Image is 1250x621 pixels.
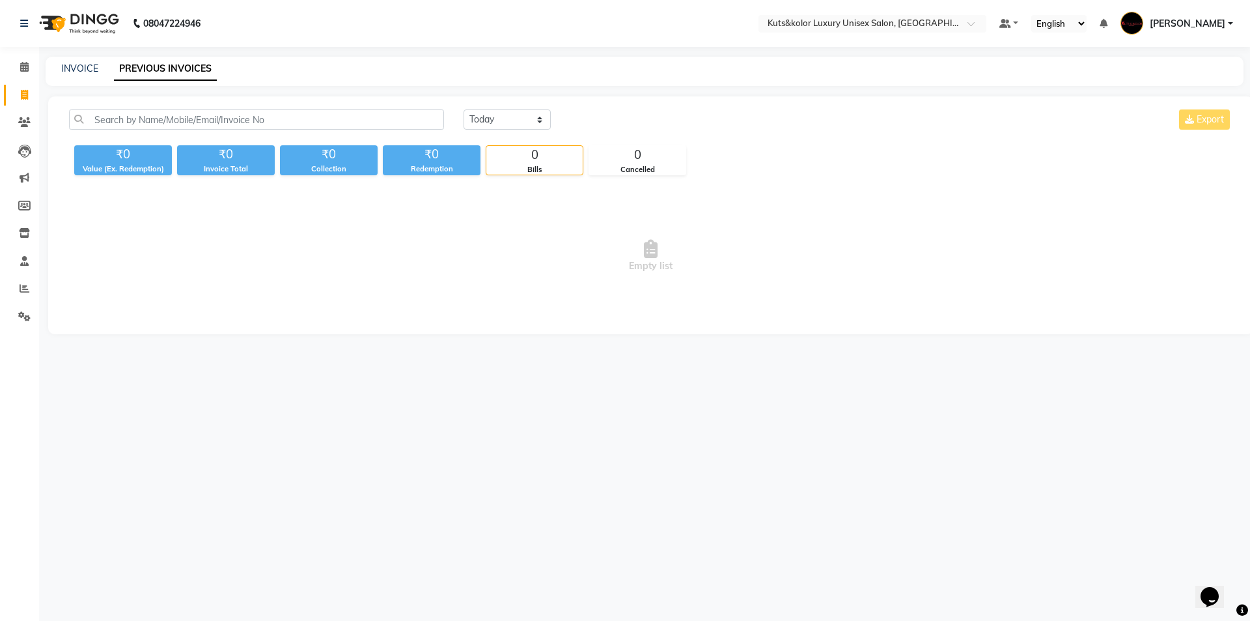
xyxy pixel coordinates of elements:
[280,164,378,175] div: Collection
[177,145,275,164] div: ₹0
[1120,12,1143,35] img: Jasim Ansari
[486,146,583,164] div: 0
[280,145,378,164] div: ₹0
[143,5,201,42] b: 08047224946
[589,164,686,175] div: Cancelled
[74,145,172,164] div: ₹0
[486,164,583,175] div: Bills
[177,164,275,175] div: Invoice Total
[74,164,172,175] div: Value (Ex. Redemption)
[114,57,217,81] a: PREVIOUS INVOICES
[1150,17,1225,31] span: [PERSON_NAME]
[589,146,686,164] div: 0
[383,145,480,164] div: ₹0
[69,191,1232,321] span: Empty list
[33,5,122,42] img: logo
[1195,569,1237,608] iframe: chat widget
[69,109,444,130] input: Search by Name/Mobile/Email/Invoice No
[383,164,480,175] div: Redemption
[61,63,98,74] a: INVOICE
